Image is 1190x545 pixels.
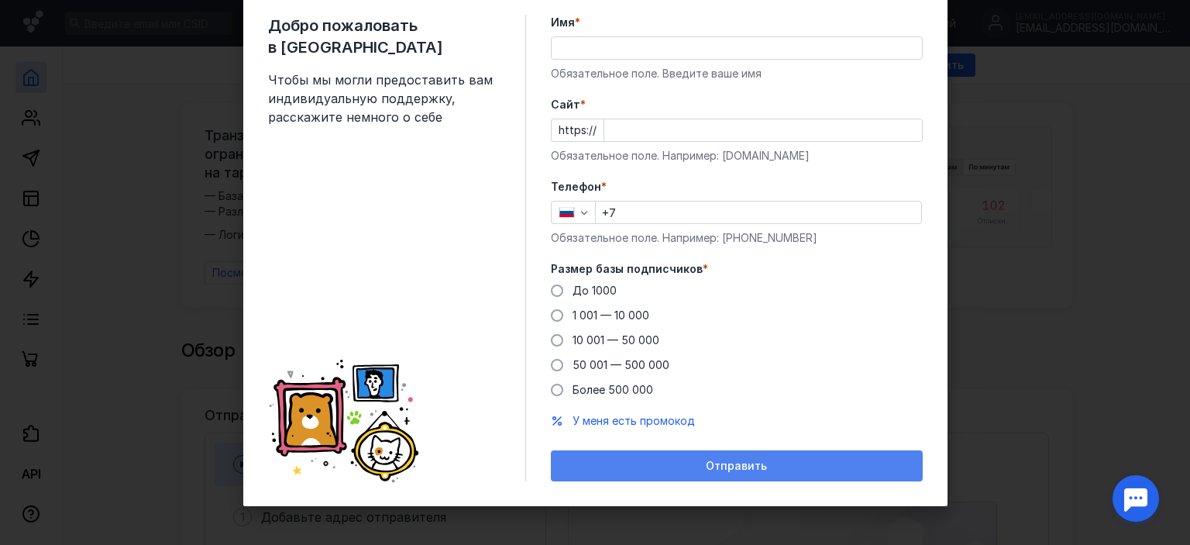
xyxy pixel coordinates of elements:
div: Обязательное поле. Введите ваше имя [551,66,923,81]
button: Отправить [551,450,923,481]
span: Cайт [551,97,580,112]
span: Отправить [706,460,767,473]
span: У меня есть промокод [573,414,695,427]
span: 10 001 — 50 000 [573,333,659,347]
span: Чтобы мы могли предоставить вам индивидуальную поддержку, расскажите немного о себе [268,71,500,126]
div: Обязательное поле. Например: [DOMAIN_NAME] [551,148,923,164]
span: Имя [551,15,575,30]
span: Размер базы подписчиков [551,261,703,277]
span: Добро пожаловать в [GEOGRAPHIC_DATA] [268,15,500,58]
span: Более 500 000 [573,383,653,396]
span: 1 001 — 10 000 [573,309,649,322]
span: 50 001 — 500 000 [573,358,669,371]
div: Обязательное поле. Например: [PHONE_NUMBER] [551,230,923,246]
span: До 1000 [573,284,617,297]
button: У меня есть промокод [573,413,695,429]
span: Телефон [551,179,601,195]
